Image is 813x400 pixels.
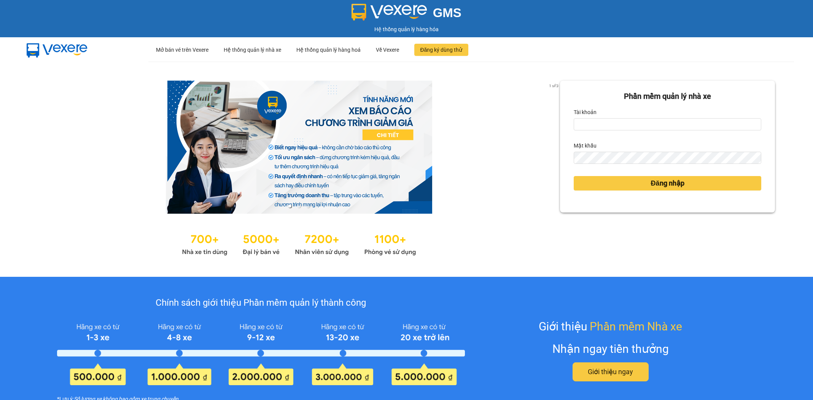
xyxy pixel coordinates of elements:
span: GMS [433,6,461,20]
input: Tài khoản [574,118,761,130]
li: slide item 1 [288,205,291,208]
li: slide item 3 [307,205,310,208]
span: Đăng nhập [651,178,684,189]
button: Đăng nhập [574,176,761,190]
img: logo 2 [352,4,427,21]
span: Giới thiệu ngay [588,367,633,377]
div: Hệ thống quản lý nhà xe [224,38,281,62]
span: Phần mềm Nhà xe [590,317,682,335]
li: slide item 2 [298,205,301,208]
div: Hệ thống quản lý hàng hoá [296,38,361,62]
div: Nhận ngay tiền thưởng [552,340,669,358]
div: Mở bán vé trên Vexere [156,38,208,62]
img: policy-intruduce-detail.png [57,320,465,385]
div: Hệ thống quản lý hàng hóa [2,25,811,33]
button: Giới thiệu ngay [573,362,649,381]
div: Phần mềm quản lý nhà xe [574,90,761,102]
div: Về Vexere [376,38,399,62]
button: previous slide / item [38,81,49,214]
label: Tài khoản [574,106,597,118]
label: Mật khẩu [574,140,597,152]
span: Đăng ký dùng thử [420,46,463,54]
p: 1 of 3 [547,81,560,90]
div: Chính sách giới thiệu Phần mềm quản lý thành công [57,296,465,310]
a: GMS [352,11,461,17]
div: Giới thiệu [539,317,682,335]
img: mbUUG5Q.png [19,37,95,62]
button: Đăng ký dùng thử [414,44,469,56]
input: Mật khẩu [574,152,761,164]
button: next slide / item [549,81,560,214]
img: Statistics.png [182,229,416,258]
